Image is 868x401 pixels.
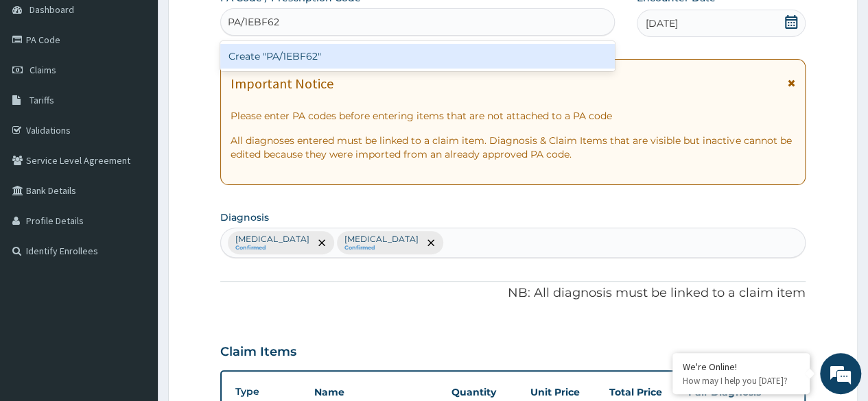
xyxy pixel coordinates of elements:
[683,375,799,387] p: How may I help you today?
[235,245,309,252] small: Confirmed
[25,69,56,103] img: d_794563401_company_1708531726252_794563401
[30,3,74,16] span: Dashboard
[220,44,614,69] div: Create "PA/1EBF62"
[80,116,189,254] span: We're online!
[344,245,419,252] small: Confirmed
[71,77,231,95] div: Chat with us now
[220,284,806,302] p: NB: All diagnosis must be linked to a claim item
[231,109,795,123] p: Please enter PA codes before entering items that are not attached to a PA code
[30,64,56,76] span: Claims
[7,260,261,308] textarea: Type your message and hit 'Enter'
[646,16,678,30] span: [DATE]
[231,134,795,161] p: All diagnoses entered must be linked to a claim item. Diagnosis & Claim Items that are visible bu...
[425,236,437,249] span: remove selection option
[683,361,799,373] div: We're Online!
[316,236,328,249] span: remove selection option
[220,345,296,360] h3: Claim Items
[235,234,309,245] p: [MEDICAL_DATA]
[231,76,333,91] h1: Important Notice
[225,7,258,40] div: Minimize live chat window
[30,94,54,106] span: Tariffs
[220,210,269,224] label: Diagnosis
[344,234,419,245] p: [MEDICAL_DATA]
